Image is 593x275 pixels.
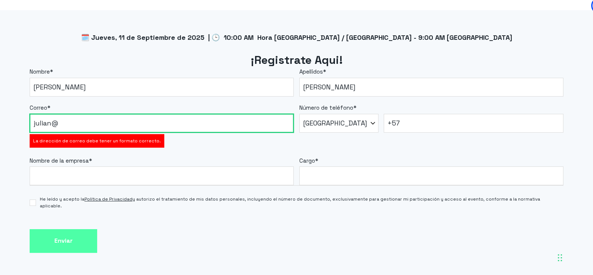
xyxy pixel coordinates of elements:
[30,104,47,111] span: Correo
[84,196,132,202] a: Política de Privacidad
[30,157,89,164] span: Nombre de la empresa
[299,68,323,75] span: Apellidos
[30,68,50,75] span: Nombre
[81,33,512,42] span: 🗓️ Jueves, 11 de Septiembre de 2025 | 🕒 10:00 AM Hora [GEOGRAPHIC_DATA] / [GEOGRAPHIC_DATA] - 9:0...
[30,229,97,253] input: Enviar
[555,239,593,275] iframe: Chat Widget
[555,239,593,275] div: Widget de chat
[558,246,562,269] div: Arrastrar
[299,104,353,111] span: Número de teléfono
[299,157,315,164] span: Cargo
[30,53,563,68] h2: ¡Registrate Aqui!
[33,137,161,144] label: La dirección de correo debe tener un formato correcto.
[40,196,563,209] span: He leído y acepto la y autorizo el tratamiento de mis datos personales, incluyendo el número de d...
[30,199,36,206] input: He leído y acepto laPolítica de Privacidady autorizo el tratamiento de mis datos personales, incl...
